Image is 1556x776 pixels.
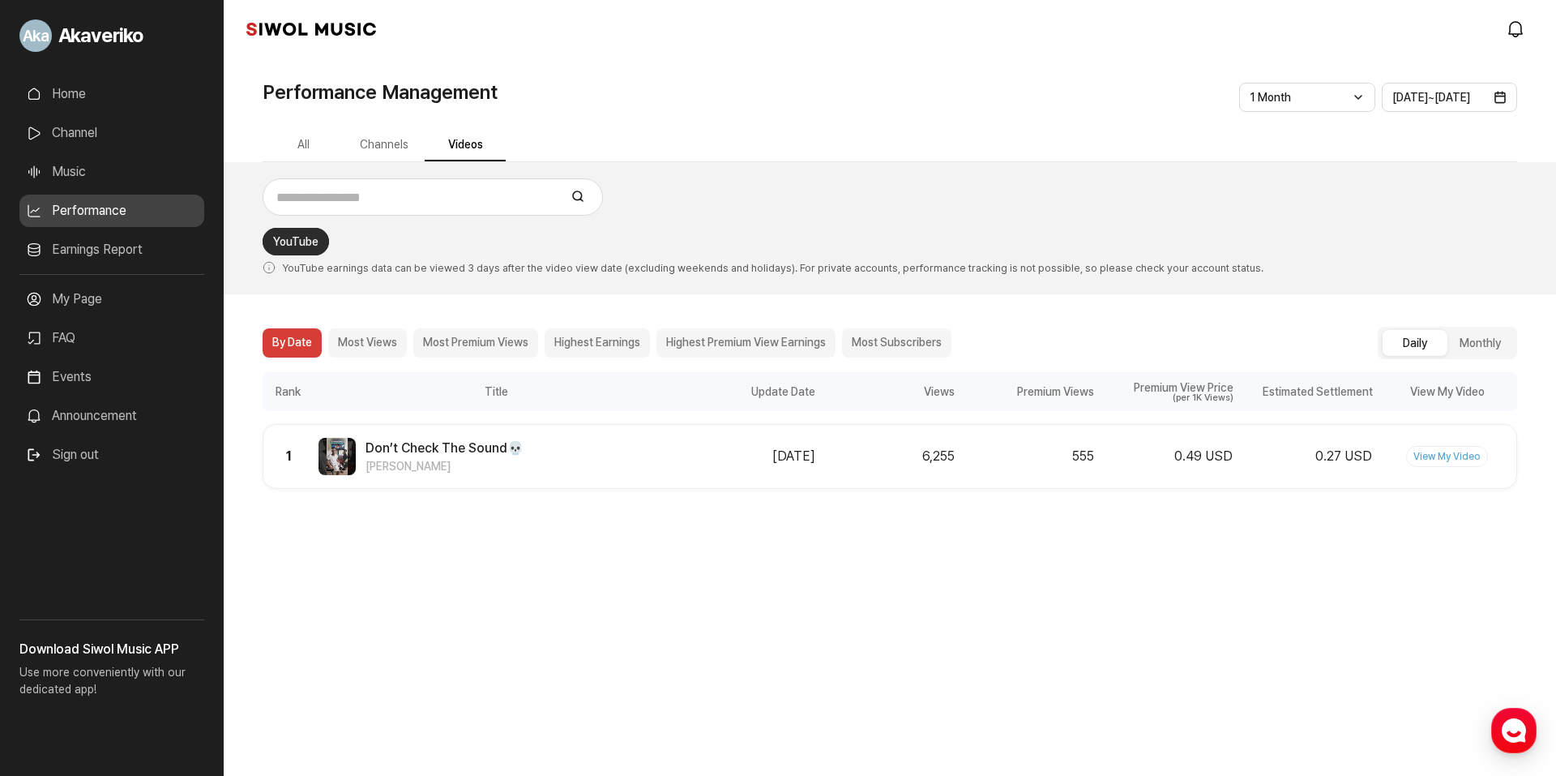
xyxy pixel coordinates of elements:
span: Home [41,538,70,551]
span: [DATE] ~ [DATE] [1392,91,1470,104]
a: Channel [19,117,204,149]
a: Music [19,156,204,188]
a: Settings [209,514,311,555]
a: View My Video [1406,446,1488,467]
div: Update Date [681,372,820,411]
button: Highest Premium View Earnings [656,328,836,358]
div: 0.49 USD [1104,447,1233,466]
div: Title [313,372,681,411]
div: performance [263,372,1517,489]
button: Channels [344,130,425,161]
span: 1 [286,448,292,464]
div: View My Video [1378,372,1517,411]
button: All [263,130,344,161]
a: Home [19,78,204,110]
span: Don’t Check The Sound💀 [365,439,524,458]
button: Most Views [328,328,407,358]
button: By Date [263,328,322,358]
div: Premium View Price [1104,382,1233,393]
a: modal.notifications [1501,13,1533,45]
a: Announcement [19,400,204,432]
a: YouTube [263,228,329,255]
button: Most Premium Views [413,328,538,358]
a: Performance [19,195,204,227]
input: Search for videos [268,186,558,209]
h3: Download Siwol Music APP [19,640,204,659]
span: Messages [135,539,182,552]
a: Go to My Profile [19,13,204,58]
a: Earnings Report [19,234,204,266]
p: Use more conveniently with our dedicated app! [19,659,204,711]
button: Daily [1383,330,1447,356]
p: YouTube earnings data can be viewed 3 days after the video view date (excluding weekends and holi... [263,251,1517,278]
h1: Performance Management [263,78,498,107]
div: Estimated Settlement [1238,372,1378,411]
span: 1 Month [1250,91,1291,104]
a: My Page [19,283,204,315]
div: 555 [964,447,1094,466]
div: Views [820,372,960,411]
a: Events [19,361,204,393]
a: Home [5,514,107,555]
img: Video Thumbnail Image [318,438,356,475]
button: Most Subscribers [842,328,951,358]
a: FAQ [19,322,204,354]
div: (per 1K Views) [1104,393,1233,402]
button: [DATE]~[DATE] [1382,83,1518,112]
button: Highest Earnings [545,328,650,358]
a: Messages [107,514,209,555]
span: Akaveriko [58,21,143,50]
div: [DATE] [686,447,815,466]
span: [PERSON_NAME] [365,458,524,475]
button: Sign out [19,439,105,471]
button: Monthly [1447,330,1512,356]
div: Rank [263,372,313,411]
span: Settings [240,538,280,551]
button: Videos [425,130,506,161]
div: Premium Views [960,372,1099,411]
div: 0.27 USD [1242,447,1372,466]
div: 6,255 [825,447,955,466]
